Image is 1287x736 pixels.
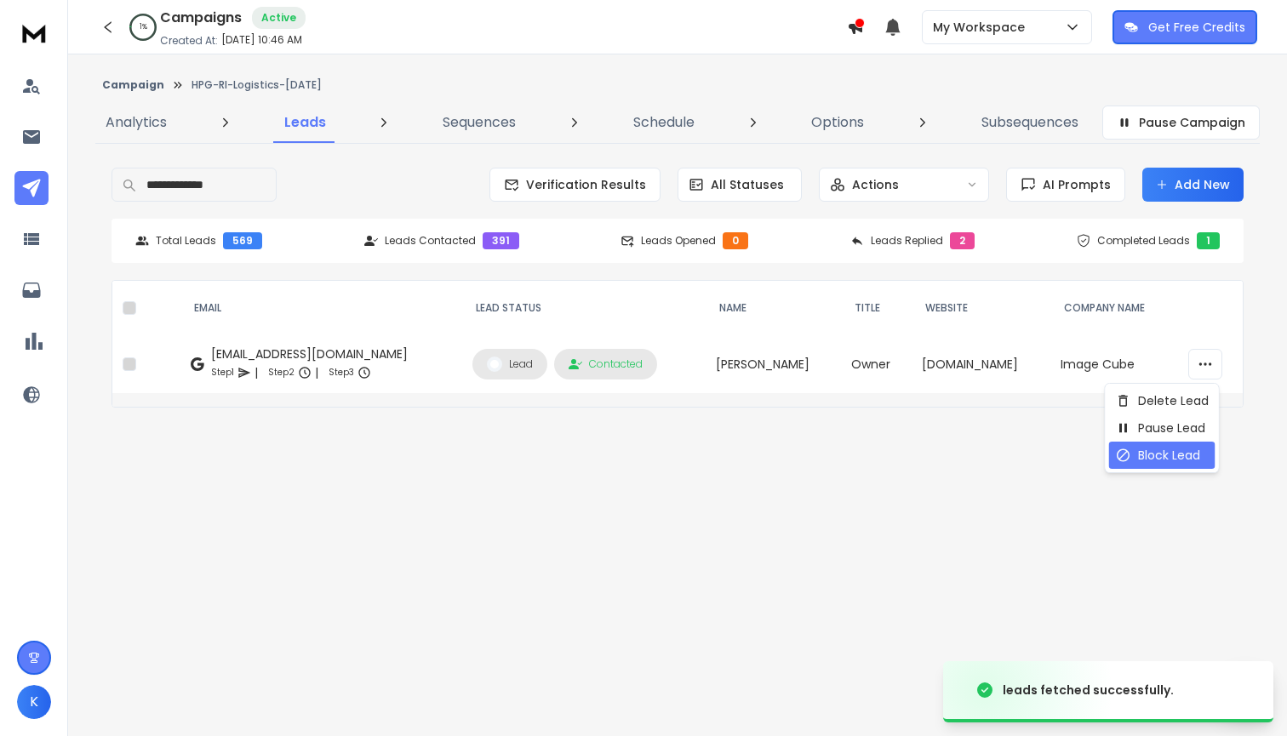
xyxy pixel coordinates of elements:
[1138,447,1200,464] p: Block Lead
[489,168,661,202] button: Verification Results
[102,78,164,92] button: Campaign
[641,234,716,248] p: Leads Opened
[1142,168,1244,202] button: Add New
[633,112,695,133] p: Schedule
[180,281,462,335] th: EMAIL
[17,17,51,48] img: logo
[211,345,408,362] div: [EMAIL_ADDRESS][DOMAIN_NAME]
[706,281,841,335] th: NAME
[1138,419,1205,436] p: Pause Lead
[432,102,526,143] a: Sequences
[706,335,841,393] td: [PERSON_NAME]
[483,232,519,249] div: 391
[841,335,912,393] td: Owner
[268,364,295,381] p: Step 2
[160,8,242,28] h1: Campaigns
[1006,168,1125,202] button: AI Prompts
[1102,106,1260,140] button: Pause Campaign
[1097,234,1190,248] p: Completed Leads
[933,19,1032,36] p: My Workspace
[284,112,326,133] p: Leads
[106,112,167,133] p: Analytics
[623,102,705,143] a: Schedule
[1036,176,1111,193] span: AI Prompts
[1003,682,1174,699] div: leads fetched successfully.
[981,112,1078,133] p: Subsequences
[487,357,533,372] div: Lead
[912,335,1050,393] td: [DOMAIN_NAME]
[192,78,322,92] p: HPG-RI-Logistics-[DATE]
[711,176,784,193] p: All Statuses
[255,364,258,381] p: |
[1197,232,1220,249] div: 1
[569,357,643,371] div: Contacted
[443,112,516,133] p: Sequences
[871,234,943,248] p: Leads Replied
[329,364,354,381] p: Step 3
[17,685,51,719] button: K
[221,33,302,47] p: [DATE] 10:46 AM
[950,232,975,249] div: 2
[971,102,1089,143] a: Subsequences
[1138,392,1209,409] p: Delete Lead
[723,232,748,249] div: 0
[462,281,706,335] th: LEAD STATUS
[841,281,912,335] th: title
[315,364,318,381] p: |
[95,102,177,143] a: Analytics
[811,112,864,133] p: Options
[156,234,216,248] p: Total Leads
[385,234,476,248] p: Leads Contacted
[519,176,646,193] span: Verification Results
[1050,335,1179,393] td: Image Cube
[912,281,1050,335] th: website
[223,232,262,249] div: 569
[140,22,147,32] p: 1 %
[160,34,218,48] p: Created At:
[252,7,306,29] div: Active
[211,364,234,381] p: Step 1
[1050,281,1179,335] th: Company Name
[1113,10,1257,44] button: Get Free Credits
[852,176,899,193] p: Actions
[1148,19,1245,36] p: Get Free Credits
[274,102,336,143] a: Leads
[801,102,874,143] a: Options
